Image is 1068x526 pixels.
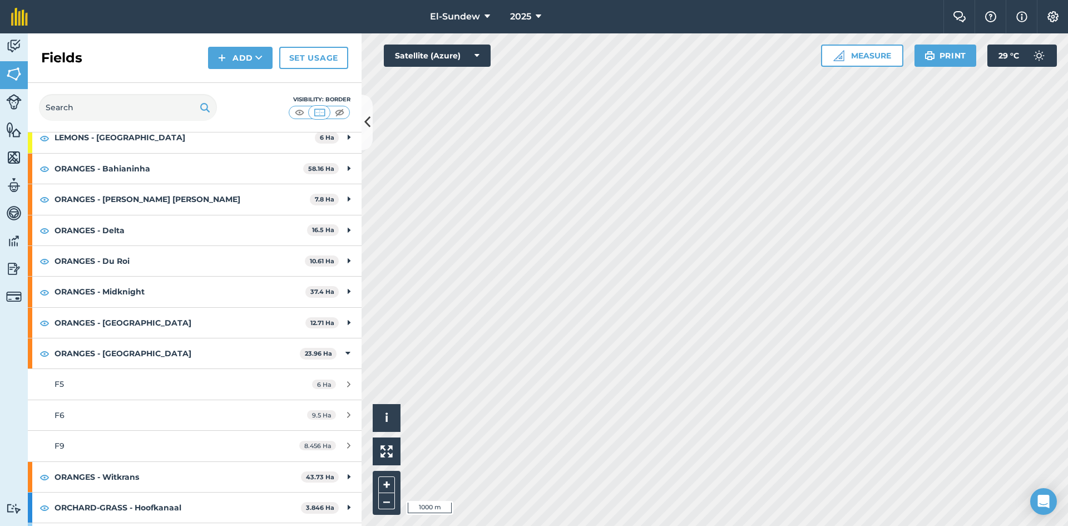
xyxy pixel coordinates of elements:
img: A question mark icon [984,11,997,22]
strong: 37.4 Ha [310,288,334,296]
button: Satellite (Azure) [384,45,491,67]
img: svg+xml;base64,PHN2ZyB4bWxucz0iaHR0cDovL3d3dy53My5vcmcvMjAwMC9zdmciIHdpZHRoPSIxOCIgaGVpZ2h0PSIyNC... [39,131,50,145]
button: Add [208,47,273,69]
div: ORANGES - [GEOGRAPHIC_DATA]12.71 Ha [28,308,362,338]
span: F6 [55,410,65,420]
span: F5 [55,379,64,389]
span: El-Sundew [430,10,480,23]
strong: 43.73 Ha [306,473,334,481]
img: svg+xml;base64,PHN2ZyB4bWxucz0iaHR0cDovL3d3dy53My5vcmcvMjAwMC9zdmciIHdpZHRoPSI1NiIgaGVpZ2h0PSI2MC... [6,66,22,82]
strong: 3.846 Ha [306,504,334,512]
img: svg+xml;base64,PHN2ZyB4bWxucz0iaHR0cDovL3d3dy53My5vcmcvMjAwMC9zdmciIHdpZHRoPSIxNCIgaGVpZ2h0PSIyNC... [218,51,226,65]
strong: ORANGES - [GEOGRAPHIC_DATA] [55,338,300,368]
strong: ORANGES - Witkrans [55,462,301,492]
img: svg+xml;base64,PD94bWwgdmVyc2lvbj0iMS4wIiBlbmNvZGluZz0idXRmLTgiPz4KPCEtLSBHZW5lcmF0b3I6IEFkb2JlIE... [6,38,22,55]
strong: ORANGES - Delta [55,215,307,245]
img: svg+xml;base64,PHN2ZyB4bWxucz0iaHR0cDovL3d3dy53My5vcmcvMjAwMC9zdmciIHdpZHRoPSIxOCIgaGVpZ2h0PSIyNC... [39,162,50,175]
img: svg+xml;base64,PHN2ZyB4bWxucz0iaHR0cDovL3d3dy53My5vcmcvMjAwMC9zdmciIHdpZHRoPSIxOCIgaGVpZ2h0PSIyNC... [39,286,50,299]
img: svg+xml;base64,PD94bWwgdmVyc2lvbj0iMS4wIiBlbmNvZGluZz0idXRmLTgiPz4KPCEtLSBHZW5lcmF0b3I6IEFkb2JlIE... [6,503,22,514]
strong: ORANGES - Midknight [55,277,305,307]
div: ORANGES - [PERSON_NAME] [PERSON_NAME]7.8 Ha [28,184,362,214]
strong: 23.96 Ha [305,350,332,357]
button: + [378,476,395,493]
div: ORANGES - Witkrans43.73 Ha [28,462,362,492]
img: svg+xml;base64,PHN2ZyB4bWxucz0iaHR0cDovL3d3dy53My5vcmcvMjAwMC9zdmciIHdpZHRoPSIxNyIgaGVpZ2h0PSIxNy... [1016,10,1027,23]
button: Print [914,45,977,67]
img: svg+xml;base64,PHN2ZyB4bWxucz0iaHR0cDovL3d3dy53My5vcmcvMjAwMC9zdmciIHdpZHRoPSI1NiIgaGVpZ2h0PSI2MC... [6,149,22,166]
div: Visibility: Border [288,95,350,104]
input: Search [39,94,217,121]
img: Four arrows, one pointing top left, one top right, one bottom right and the last bottom left [380,445,393,458]
div: ORANGES - Du Roi10.61 Ha [28,246,362,276]
div: ORANGES - Bahianinha58.16 Ha [28,154,362,184]
img: svg+xml;base64,PD94bWwgdmVyc2lvbj0iMS4wIiBlbmNvZGluZz0idXRmLTgiPz4KPCEtLSBHZW5lcmF0b3I6IEFkb2JlIE... [1028,45,1050,67]
img: svg+xml;base64,PHN2ZyB4bWxucz0iaHR0cDovL3d3dy53My5vcmcvMjAwMC9zdmciIHdpZHRoPSI1MCIgaGVpZ2h0PSI0MC... [333,107,347,118]
strong: 16.5 Ha [312,226,334,234]
div: ORANGES - [GEOGRAPHIC_DATA]23.96 Ha [28,338,362,368]
img: svg+xml;base64,PD94bWwgdmVyc2lvbj0iMS4wIiBlbmNvZGluZz0idXRmLTgiPz4KPCEtLSBHZW5lcmF0b3I6IEFkb2JlIE... [6,233,22,249]
span: 29 ° C [998,45,1019,67]
h2: Fields [41,49,82,67]
strong: 10.61 Ha [310,257,334,265]
img: svg+xml;base64,PHN2ZyB4bWxucz0iaHR0cDovL3d3dy53My5vcmcvMjAwMC9zdmciIHdpZHRoPSIxOCIgaGVpZ2h0PSIyNC... [39,224,50,237]
button: 29 °C [987,45,1057,67]
span: 8.456 Ha [299,441,336,450]
img: svg+xml;base64,PD94bWwgdmVyc2lvbj0iMS4wIiBlbmNvZGluZz0idXRmLTgiPz4KPCEtLSBHZW5lcmF0b3I6IEFkb2JlIE... [6,205,22,222]
img: svg+xml;base64,PHN2ZyB4bWxucz0iaHR0cDovL3d3dy53My5vcmcvMjAwMC9zdmciIHdpZHRoPSIxOCIgaGVpZ2h0PSIyNC... [39,254,50,268]
a: Set usage [279,47,348,69]
img: svg+xml;base64,PD94bWwgdmVyc2lvbj0iMS4wIiBlbmNvZGluZz0idXRmLTgiPz4KPCEtLSBHZW5lcmF0b3I6IEFkb2JlIE... [6,177,22,194]
img: svg+xml;base64,PD94bWwgdmVyc2lvbj0iMS4wIiBlbmNvZGluZz0idXRmLTgiPz4KPCEtLSBHZW5lcmF0b3I6IEFkb2JlIE... [6,94,22,110]
img: svg+xml;base64,PHN2ZyB4bWxucz0iaHR0cDovL3d3dy53My5vcmcvMjAwMC9zdmciIHdpZHRoPSI1MCIgaGVpZ2h0PSI0MC... [293,107,306,118]
a: F56 Ha [28,369,362,399]
div: ORANGES - Midknight37.4 Ha [28,277,362,307]
button: i [373,404,400,432]
img: svg+xml;base64,PHN2ZyB4bWxucz0iaHR0cDovL3d3dy53My5vcmcvMjAwMC9zdmciIHdpZHRoPSIxOSIgaGVpZ2h0PSIyNC... [924,49,935,62]
strong: ORCHARD-GRASS - Hoofkanaal [55,493,301,523]
img: A cog icon [1046,11,1060,22]
img: Ruler icon [833,50,844,61]
img: svg+xml;base64,PHN2ZyB4bWxucz0iaHR0cDovL3d3dy53My5vcmcvMjAwMC9zdmciIHdpZHRoPSIxOCIgaGVpZ2h0PSIyNC... [39,316,50,330]
button: – [378,493,395,509]
img: fieldmargin Logo [11,8,28,26]
img: svg+xml;base64,PD94bWwgdmVyc2lvbj0iMS4wIiBlbmNvZGluZz0idXRmLTgiPz4KPCEtLSBHZW5lcmF0b3I6IEFkb2JlIE... [6,260,22,277]
button: Measure [821,45,903,67]
img: svg+xml;base64,PHN2ZyB4bWxucz0iaHR0cDovL3d3dy53My5vcmcvMjAwMC9zdmciIHdpZHRoPSI1NiIgaGVpZ2h0PSI2MC... [6,121,22,138]
img: Two speech bubbles overlapping with the left bubble in the forefront [953,11,966,22]
strong: 58.16 Ha [308,165,334,173]
span: i [385,411,388,425]
span: 2025 [510,10,531,23]
img: svg+xml;base64,PD94bWwgdmVyc2lvbj0iMS4wIiBlbmNvZGluZz0idXRmLTgiPz4KPCEtLSBHZW5lcmF0b3I6IEFkb2JlIE... [6,289,22,304]
img: svg+xml;base64,PHN2ZyB4bWxucz0iaHR0cDovL3d3dy53My5vcmcvMjAwMC9zdmciIHdpZHRoPSI1MCIgaGVpZ2h0PSI0MC... [313,107,327,118]
div: Open Intercom Messenger [1030,488,1057,515]
span: F9 [55,441,65,451]
strong: 7.8 Ha [315,195,334,203]
div: LEMONS - [GEOGRAPHIC_DATA]6 Ha [28,122,362,153]
strong: ORANGES - Du Roi [55,246,305,276]
strong: LEMONS - [GEOGRAPHIC_DATA] [55,122,315,153]
strong: ORANGES - Bahianinha [55,154,303,184]
img: svg+xml;base64,PHN2ZyB4bWxucz0iaHR0cDovL3d3dy53My5vcmcvMjAwMC9zdmciIHdpZHRoPSIxOCIgaGVpZ2h0PSIyNC... [39,470,50,484]
img: svg+xml;base64,PHN2ZyB4bWxucz0iaHR0cDovL3d3dy53My5vcmcvMjAwMC9zdmciIHdpZHRoPSIxOCIgaGVpZ2h0PSIyNC... [39,347,50,360]
strong: 6 Ha [320,134,334,141]
img: svg+xml;base64,PHN2ZyB4bWxucz0iaHR0cDovL3d3dy53My5vcmcvMjAwMC9zdmciIHdpZHRoPSIxOCIgaGVpZ2h0PSIyNC... [39,193,50,206]
img: svg+xml;base64,PHN2ZyB4bWxucz0iaHR0cDovL3d3dy53My5vcmcvMjAwMC9zdmciIHdpZHRoPSIxOCIgaGVpZ2h0PSIyNC... [39,501,50,514]
img: svg+xml;base64,PHN2ZyB4bWxucz0iaHR0cDovL3d3dy53My5vcmcvMjAwMC9zdmciIHdpZHRoPSIxOSIgaGVpZ2h0PSIyNC... [200,101,210,114]
strong: 12.71 Ha [310,319,334,327]
strong: ORANGES - [PERSON_NAME] [PERSON_NAME] [55,184,310,214]
div: ORANGES - Delta16.5 Ha [28,215,362,245]
a: F69.5 Ha [28,400,362,430]
div: ORCHARD-GRASS - Hoofkanaal3.846 Ha [28,493,362,523]
span: 9.5 Ha [307,410,336,420]
strong: ORANGES - [GEOGRAPHIC_DATA] [55,308,305,338]
span: 6 Ha [312,380,336,389]
a: F98.456 Ha [28,431,362,461]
